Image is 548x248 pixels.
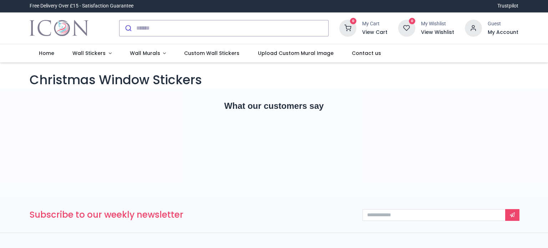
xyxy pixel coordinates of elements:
span: Contact us [352,50,381,57]
span: Upload Custom Mural Image [258,50,334,57]
span: Home [39,50,54,57]
a: Trustpilot [497,2,518,10]
span: Wall Stickers [72,50,106,57]
h3: Subscribe to our weekly newsletter [30,209,352,221]
a: Wall Stickers [63,44,121,63]
div: My Wishlist [421,20,454,27]
button: Submit [120,20,136,36]
iframe: Customer reviews powered by Trustpilot [30,125,518,174]
a: View Wishlist [421,29,454,36]
a: 0 [398,25,415,30]
a: Wall Murals [121,44,175,63]
span: Custom Wall Stickers [184,50,239,57]
a: My Account [488,29,518,36]
span: Wall Murals [130,50,160,57]
h2: What our customers say [30,100,518,112]
a: Logo of Icon Wall Stickers [30,18,88,38]
a: 0 [339,25,356,30]
img: Icon Wall Stickers [30,18,88,38]
div: My Cart [362,20,387,27]
div: Free Delivery Over £15 - Satisfaction Guarantee [30,2,133,10]
sup: 0 [350,18,357,25]
div: Guest [488,20,518,27]
sup: 0 [409,18,416,25]
h1: Christmas Window Stickers [30,71,518,88]
a: View Cart [362,29,387,36]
